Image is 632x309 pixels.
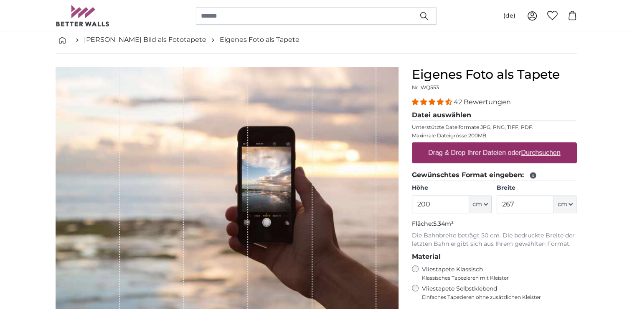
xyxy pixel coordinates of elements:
[554,196,576,213] button: cm
[56,5,110,26] img: Betterwalls
[412,67,577,82] h1: Eigenes Foto als Tapete
[454,98,511,106] span: 42 Bewertungen
[412,98,454,106] span: 4.38 stars
[412,220,577,228] p: Fläche:
[422,294,577,301] span: Einfaches Tapezieren ohne zusätzlichen Kleister
[412,252,577,262] legend: Material
[497,184,576,192] label: Breite
[422,275,570,281] span: Klassisches Tapezieren mit Kleister
[422,265,570,281] label: Vliestapete Klassisch
[433,220,454,227] span: 5.34m²
[412,124,577,131] p: Unterstützte Dateiformate JPG, PNG, TIFF, PDF.
[412,232,577,248] p: Die Bahnbreite beträgt 50 cm. Die bedruckte Breite der letzten Bahn ergibt sich aus Ihrem gewählt...
[412,170,577,180] legend: Gewünschtes Format eingeben:
[84,35,206,45] a: [PERSON_NAME] Bild als Fototapete
[521,149,560,156] u: Durchsuchen
[412,84,439,90] span: Nr. WQ553
[412,132,577,139] p: Maximale Dateigrösse 200MB.
[557,200,567,209] span: cm
[497,8,522,23] button: (de)
[220,35,300,45] a: Eigenes Foto als Tapete
[469,196,492,213] button: cm
[412,110,577,121] legend: Datei auswählen
[412,184,492,192] label: Höhe
[422,285,577,301] label: Vliestapete Selbstklebend
[56,26,577,54] nav: breadcrumbs
[472,200,482,209] span: cm
[425,144,564,161] label: Drag & Drop Ihrer Dateien oder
